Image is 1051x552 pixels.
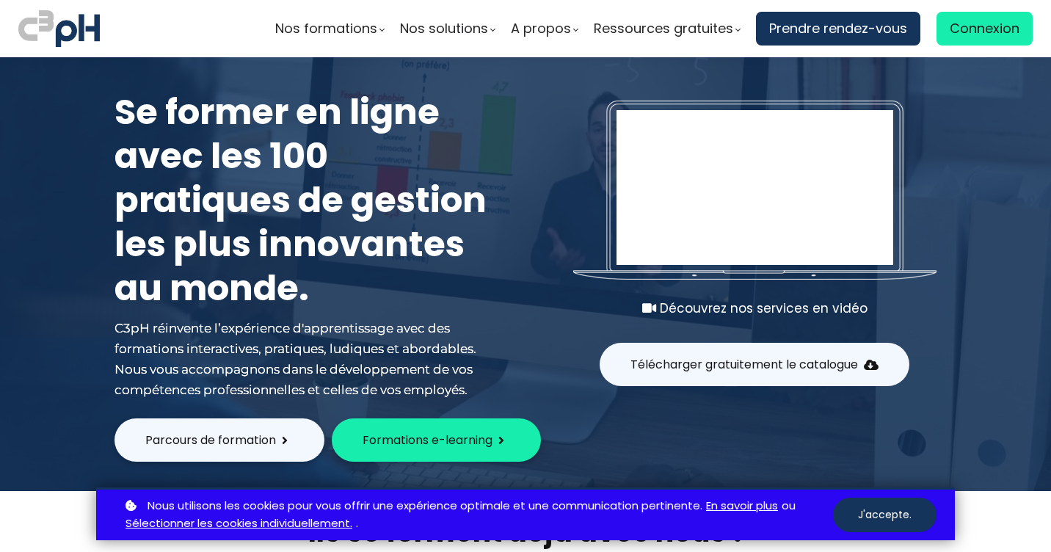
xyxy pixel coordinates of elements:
button: J'accepte. [833,498,937,532]
h2: Ils se forment déjà avec nous ! [96,513,955,551]
span: Télécharger gratuitement le catalogue [630,355,858,374]
button: Formations e-learning [332,418,541,462]
button: Parcours de formation [114,418,324,462]
img: logo C3PH [18,7,100,50]
div: Découvrez nos services en vidéo [573,298,937,319]
a: Connexion [937,12,1033,46]
span: Connexion [950,18,1019,40]
button: Télécharger gratuitement le catalogue [600,343,909,386]
span: Prendre rendez-vous [769,18,907,40]
a: Prendre rendez-vous [756,12,920,46]
span: Ressources gratuites [594,18,733,40]
span: A propos [511,18,571,40]
span: Formations e-learning [363,431,492,449]
a: En savoir plus [706,497,778,515]
span: Nos formations [275,18,377,40]
span: Nous utilisons les cookies pour vous offrir une expérience optimale et une communication pertinente. [148,497,702,515]
a: Sélectionner les cookies individuellement. [126,515,352,533]
span: Parcours de formation [145,431,276,449]
div: C3pH réinvente l’expérience d'apprentissage avec des formations interactives, pratiques, ludiques... [114,318,496,400]
h1: Se former en ligne avec les 100 pratiques de gestion les plus innovantes au monde. [114,90,496,310]
p: ou . [122,497,833,534]
span: Nos solutions [400,18,488,40]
